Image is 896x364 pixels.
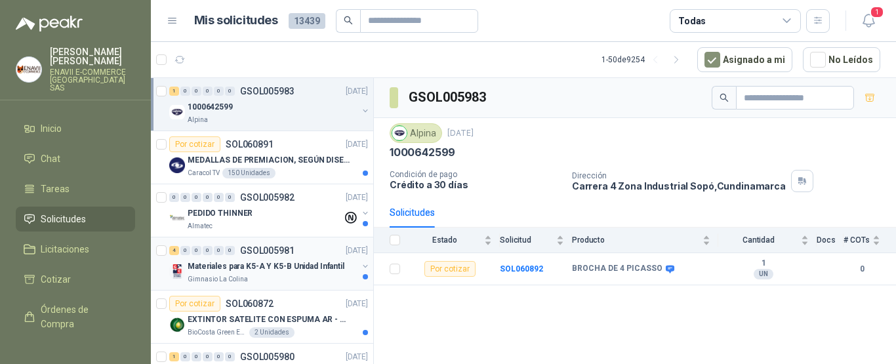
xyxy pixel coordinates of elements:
p: Almatec [188,221,213,232]
button: 1 [857,9,880,33]
div: 0 [192,246,201,255]
img: Company Logo [169,104,185,120]
div: 0 [225,87,235,96]
div: Alpina [390,123,442,143]
p: GSOL005983 [240,87,295,96]
span: Solicitudes [41,212,86,226]
img: Company Logo [169,264,185,279]
a: Solicitudes [16,207,135,232]
a: 4 0 0 0 0 0 GSOL005981[DATE] Company LogoMateriales para K5-A Y K5-B Unidad InfantilGimnasio La C... [169,243,371,285]
p: SOL060891 [226,140,274,149]
div: 0 [214,246,224,255]
p: Condición de pago [390,170,561,179]
th: Cantidad [718,228,817,253]
img: Company Logo [169,157,185,173]
img: Company Logo [169,317,185,333]
p: [DATE] [346,245,368,257]
div: 1 [169,352,179,361]
div: 0 [169,193,179,202]
div: 1 [169,87,179,96]
a: SOL060892 [500,264,543,273]
span: Licitaciones [41,242,89,256]
p: Dirección [572,171,786,180]
h3: GSOL005983 [409,87,488,108]
a: Por cotizarSOL060891[DATE] Company LogoMEDALLAS DE PREMIACION, SEGÚN DISEÑO ADJUNTO(ADJUNTAR COTI... [151,131,373,184]
span: Producto [572,235,700,245]
p: Materiales para K5-A Y K5-B Unidad Infantil [188,260,344,273]
div: 0 [225,246,235,255]
div: Todas [678,14,706,28]
p: [DATE] [447,127,474,140]
span: 13439 [289,13,325,29]
p: 1000642599 [390,146,455,159]
div: 0 [214,352,224,361]
span: Tareas [41,182,70,196]
button: No Leídos [803,47,880,72]
p: [DATE] [346,192,368,204]
p: [DATE] [346,351,368,363]
a: Por cotizarSOL060872[DATE] Company LogoEXTINTOR SATELITE CON ESPUMA AR - AFFFBioCosta Green Energ... [151,291,373,344]
div: 0 [214,87,224,96]
div: 1 - 50 de 9254 [601,49,687,70]
p: [PERSON_NAME] [PERSON_NAME] [50,47,135,66]
p: ENAVII E-COMMERCE [GEOGRAPHIC_DATA] SAS [50,68,135,92]
a: 0 0 0 0 0 0 GSOL005982[DATE] Company LogoPEDIDO THINNERAlmatec [169,190,371,232]
p: [DATE] [346,85,368,98]
p: Crédito a 30 días [390,179,561,190]
a: Licitaciones [16,237,135,262]
p: [DATE] [346,138,368,151]
p: Gimnasio La Colina [188,274,248,285]
div: 0 [180,246,190,255]
th: Estado [408,228,500,253]
div: Por cotizar [169,136,220,152]
th: Solicitud [500,228,572,253]
div: Por cotizar [169,296,220,312]
b: 1 [718,258,809,269]
div: 0 [203,246,213,255]
a: Órdenes de Compra [16,297,135,336]
img: Company Logo [392,126,407,140]
p: MEDALLAS DE PREMIACION, SEGÚN DISEÑO ADJUNTO(ADJUNTAR COTIZACION EN SU FORMATO [188,154,351,167]
div: 0 [192,87,201,96]
div: 0 [192,352,201,361]
b: 0 [844,263,880,275]
div: 0 [225,352,235,361]
span: search [344,16,353,25]
p: GSOL005982 [240,193,295,202]
div: 0 [203,352,213,361]
div: 0 [180,352,190,361]
a: 1 0 0 0 0 0 GSOL005983[DATE] Company Logo1000642599Alpina [169,83,371,125]
div: 0 [214,193,224,202]
p: GSOL005981 [240,246,295,255]
span: # COTs [844,235,870,245]
img: Company Logo [16,57,41,82]
th: # COTs [844,228,896,253]
th: Producto [572,228,718,253]
div: 4 [169,246,179,255]
span: Cotizar [41,272,71,287]
p: SOL060872 [226,299,274,308]
div: Solicitudes [390,205,435,220]
div: 0 [180,193,190,202]
p: PEDIDO THINNER [188,207,253,220]
div: 0 [203,193,213,202]
p: GSOL005980 [240,352,295,361]
b: BROCHA DE 4 PICASSO [572,264,662,274]
a: Chat [16,146,135,171]
div: 0 [192,193,201,202]
div: 0 [203,87,213,96]
a: Inicio [16,116,135,141]
div: 0 [180,87,190,96]
span: Inicio [41,121,62,136]
span: Cantidad [718,235,798,245]
p: Carrera 4 Zona Industrial Sopó , Cundinamarca [572,180,786,192]
span: 1 [870,6,884,18]
div: 0 [225,193,235,202]
p: BioCosta Green Energy S.A.S [188,327,247,338]
span: search [720,93,729,102]
img: Logo peakr [16,16,83,31]
div: Por cotizar [424,261,476,277]
div: 2 Unidades [249,327,295,338]
a: Tareas [16,176,135,201]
